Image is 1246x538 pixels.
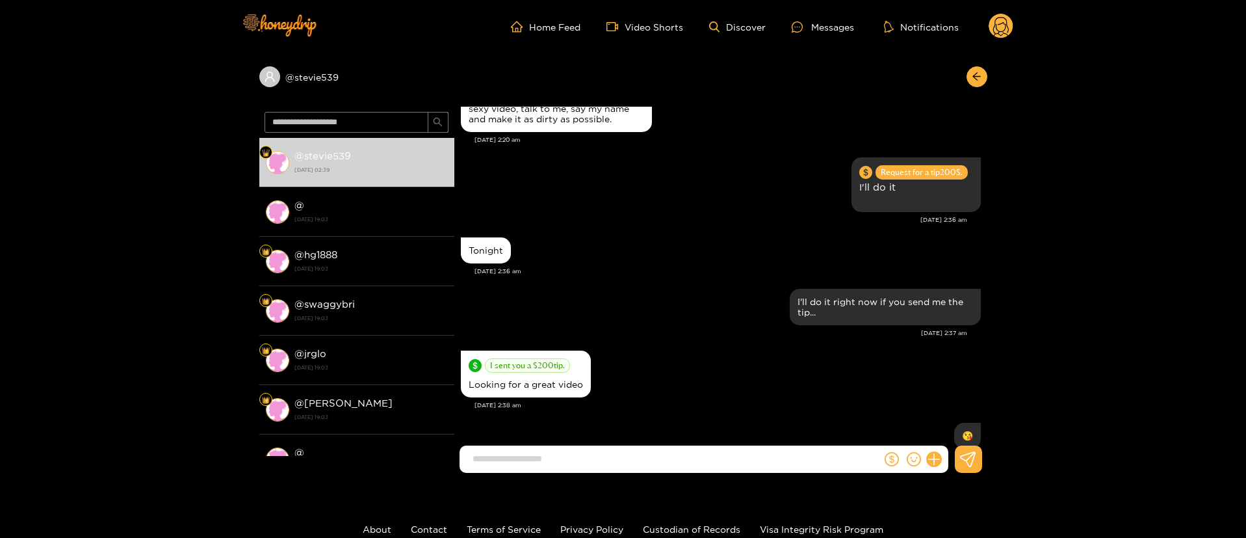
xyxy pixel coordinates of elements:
[262,149,270,157] img: Fan Level
[294,447,304,458] strong: @
[294,312,448,324] strong: [DATE] 19:03
[972,72,981,83] span: arrow-left
[294,263,448,275] strong: [DATE] 19:03
[469,93,644,124] div: Are you going to make me a really sexy video, talk to me, say my name and make it as dirty as pos...
[474,267,981,276] div: [DATE] 2:36 am
[266,250,289,273] img: conversation
[485,358,570,373] span: I sent you a $ 200 tip.
[428,112,448,133] button: search
[859,180,973,195] p: I'll do it
[790,289,981,325] div: Sep. 30, 2:37 am
[294,213,448,225] strong: [DATE] 19:03
[511,21,529,33] span: home
[461,329,967,338] div: [DATE] 2:37 am
[266,448,289,471] img: conversation
[266,398,289,422] img: conversation
[461,351,591,397] div: Sep. 30, 2:38 am
[511,21,580,33] a: Home Feed
[262,347,270,355] img: Fan Level
[882,450,902,469] button: dollar
[266,299,289,323] img: conversation
[266,349,289,372] img: conversation
[474,401,981,410] div: [DATE] 2:38 am
[467,524,541,534] a: Terms of Service
[262,248,270,256] img: Fan Level
[876,165,968,180] span: Request for a tip 200 $.
[433,117,443,128] span: search
[461,85,652,132] div: Sep. 30, 2:20 am
[266,151,289,174] img: conversation
[643,524,740,534] a: Custodian of Records
[880,20,963,33] button: Notifications
[294,299,355,310] strong: @ swaggybri
[294,411,448,423] strong: [DATE] 19:03
[469,245,503,256] div: Tonight
[798,297,973,317] div: I'll do it right now if you send me the tip...
[294,362,448,373] strong: [DATE] 19:03
[560,524,623,534] a: Privacy Policy
[606,21,625,33] span: video-camera
[461,237,511,263] div: Sep. 30, 2:36 am
[885,452,899,466] span: dollar
[461,215,967,224] div: [DATE] 2:36 am
[264,71,276,83] span: user
[294,348,326,359] strong: @ jrglo
[259,66,454,87] div: @stevie539
[294,164,448,176] strong: [DATE] 02:39
[954,423,981,449] div: Sep. 30, 2:39 am
[294,200,304,211] strong: @
[294,397,393,409] strong: @ [PERSON_NAME]
[363,524,391,534] a: About
[469,379,583,390] div: Looking for a great video
[851,157,981,212] div: Sep. 30, 2:36 am
[907,452,921,466] span: smile
[606,21,683,33] a: Video Shorts
[262,297,270,305] img: Fan Level
[760,524,883,534] a: Visa Integrity Risk Program
[411,524,447,534] a: Contact
[262,396,270,404] img: Fan Level
[709,21,766,33] a: Discover
[294,249,337,260] strong: @ hg1888
[469,359,482,372] span: dollar-circle
[474,135,981,144] div: [DATE] 2:20 am
[967,66,987,87] button: arrow-left
[859,166,872,179] span: dollar-circle
[792,20,854,34] div: Messages
[294,150,351,161] strong: @ stevie539
[962,431,973,441] div: 😘
[266,200,289,224] img: conversation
